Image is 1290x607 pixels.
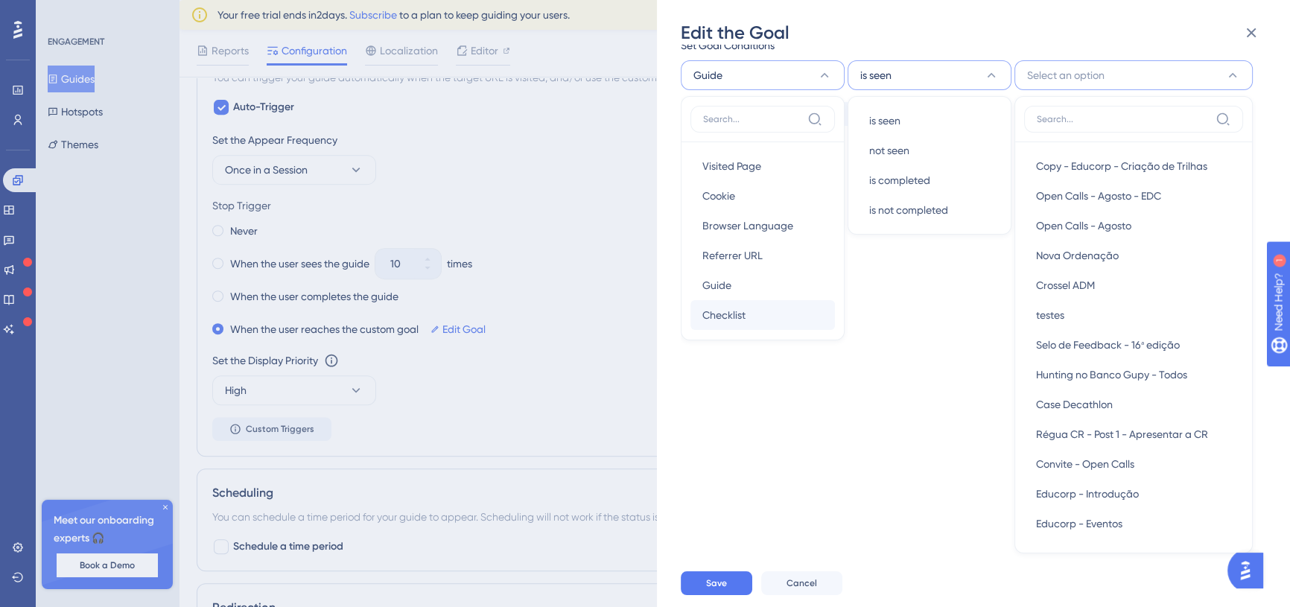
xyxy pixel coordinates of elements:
[702,276,731,294] span: Guide
[690,181,835,211] button: Cookie
[848,60,1011,90] button: is seen
[1024,479,1243,509] button: Educorp - Introdução
[857,165,1002,195] button: is completed
[1036,485,1139,503] span: Educorp - Introdução
[1024,300,1243,330] button: testes
[702,247,763,264] span: Referrer URL
[1036,187,1161,205] span: Open Calls - Agosto - EDC
[706,577,727,589] span: Save
[703,113,801,125] input: Search...
[1036,425,1208,443] span: Régua CR - Post 1 - Apresentar a CR
[681,571,752,595] button: Save
[690,241,835,270] button: Referrer URL
[1024,419,1243,449] button: Régua CR - Post 1 - Apresentar a CR
[857,106,1002,136] button: is seen
[1036,336,1180,354] span: Selo de Feedback - 16ª edição
[1024,330,1243,360] button: Selo de Feedback - 16ª edição
[702,187,735,205] span: Cookie
[1036,247,1119,264] span: Nova Ordenação
[857,195,1002,225] button: is not completed
[1024,360,1243,390] button: Hunting no Banco Gupy - Todos
[1027,66,1105,84] span: Select an option
[1024,181,1243,211] button: Open Calls - Agosto - EDC
[104,7,108,19] div: 1
[1024,270,1243,300] button: Crossel ADM
[869,171,930,189] span: is completed
[681,21,1269,45] div: Edit the Goal
[869,201,948,219] span: is not completed
[690,300,835,330] button: Checklist
[1024,509,1243,538] button: Educorp - Eventos
[1024,241,1243,270] button: Nova Ordenação
[690,151,835,181] button: Visited Page
[690,211,835,241] button: Browser Language
[1037,113,1210,125] input: Search...
[1024,151,1243,181] button: Copy - Educorp - Criação de Trilhas
[1024,449,1243,479] button: Convite - Open Calls
[681,36,1257,54] div: Set Goal Conditions
[702,306,746,324] span: Checklist
[1036,366,1187,384] span: Hunting no Banco Gupy - Todos
[693,66,722,84] span: Guide
[1036,276,1095,294] span: Crossel ADM
[1036,306,1064,324] span: testes
[35,4,93,22] span: Need Help?
[1014,60,1253,90] button: Select an option
[1227,548,1272,593] iframe: UserGuiding AI Assistant Launcher
[761,571,842,595] button: Cancel
[702,217,793,235] span: Browser Language
[681,60,845,90] button: Guide
[1036,217,1131,235] span: Open Calls - Agosto
[1036,157,1207,175] span: Copy - Educorp - Criação de Trilhas
[690,270,835,300] button: Guide
[1036,455,1134,473] span: Convite - Open Calls
[1036,395,1113,413] span: Case Decathlon
[860,66,892,84] span: is seen
[787,577,817,589] span: Cancel
[702,157,761,175] span: Visited Page
[869,112,900,130] span: is seen
[1024,211,1243,241] button: Open Calls - Agosto
[1024,390,1243,419] button: Case Decathlon
[869,142,909,159] span: not seen
[857,136,1002,165] button: not seen
[1036,515,1122,533] span: Educorp - Eventos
